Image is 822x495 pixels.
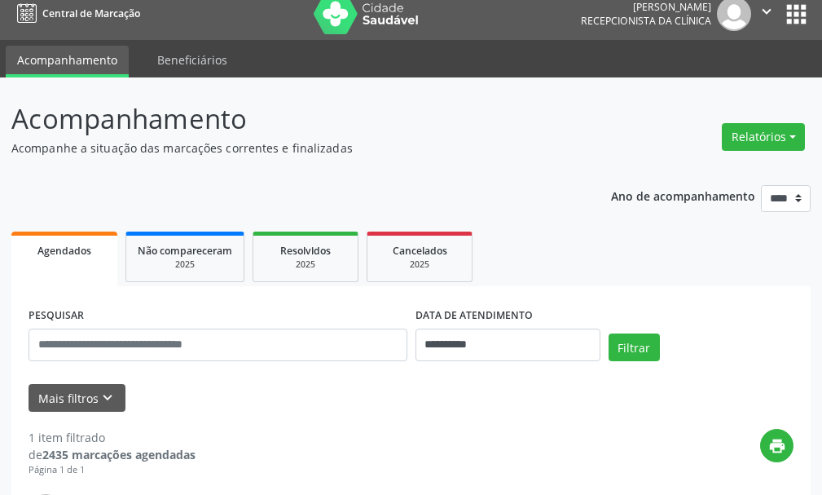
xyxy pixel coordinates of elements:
p: Ano de acompanhamento [611,185,755,206]
label: PESQUISAR [29,303,84,329]
p: Acompanhamento [11,99,571,139]
span: Central de Marcação [42,7,140,20]
span: Cancelados [393,244,447,258]
div: 2025 [138,259,232,271]
a: Beneficiários [146,46,239,74]
span: Não compareceram [138,244,232,258]
i:  [758,2,776,20]
p: Acompanhe a situação das marcações correntes e finalizadas [11,139,571,157]
div: 2025 [379,259,460,271]
button: print [760,429,793,462]
div: 1 item filtrado [29,429,196,446]
div: Página 1 de 1 [29,463,196,477]
span: Resolvidos [280,244,331,258]
button: Relatórios [722,123,805,151]
i: keyboard_arrow_down [99,389,116,407]
i: print [768,437,786,455]
strong: 2435 marcações agendadas [42,447,196,462]
div: de [29,446,196,463]
a: Acompanhamento [6,46,129,77]
button: Mais filtroskeyboard_arrow_down [29,384,125,413]
span: Agendados [37,244,91,258]
label: DATA DE ATENDIMENTO [415,303,533,329]
button: Filtrar [609,334,660,361]
div: 2025 [265,259,346,271]
span: Recepcionista da clínica [581,14,711,28]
